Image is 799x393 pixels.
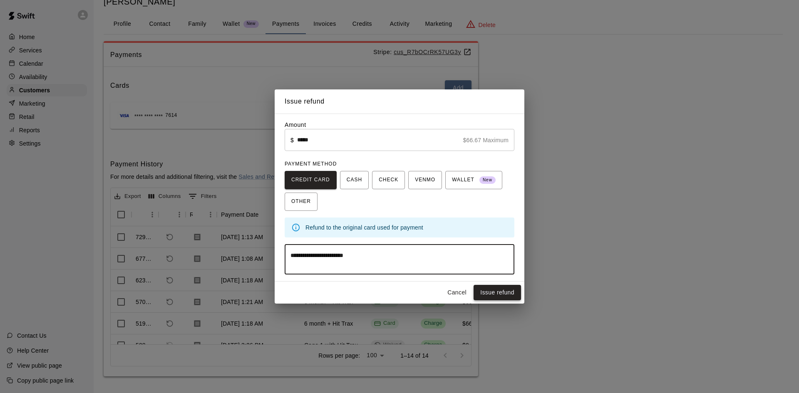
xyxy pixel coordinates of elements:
[463,136,509,144] p: $66.67 Maximum
[444,285,470,300] button: Cancel
[445,171,502,189] button: WALLET New
[479,175,496,186] span: New
[285,193,318,211] button: OTHER
[285,171,337,189] button: CREDIT CARD
[290,136,294,144] p: $
[285,161,337,167] span: PAYMENT METHOD
[474,285,521,300] button: Issue refund
[408,171,442,189] button: VENMO
[347,173,362,187] span: CASH
[372,171,405,189] button: CHECK
[285,121,306,128] label: Amount
[452,173,496,187] span: WALLET
[340,171,369,189] button: CASH
[305,220,508,235] div: Refund to the original card used for payment
[275,89,524,114] h2: Issue refund
[415,173,435,187] span: VENMO
[291,173,330,187] span: CREDIT CARD
[291,195,311,208] span: OTHER
[379,173,398,187] span: CHECK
